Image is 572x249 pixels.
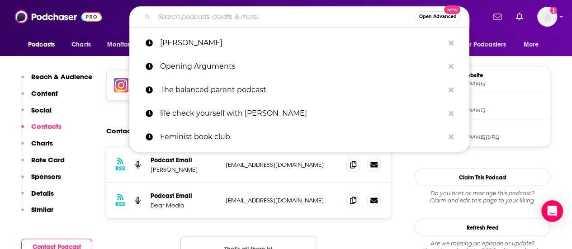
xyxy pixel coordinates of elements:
[101,36,151,53] button: open menu
[419,123,546,142] a: Instagram[DOMAIN_NAME][URL]
[151,201,218,209] p: Dear Media
[115,200,125,207] h3: RSS
[31,189,54,197] p: Details
[15,8,102,25] img: Podchaser - Follow, Share and Rate Podcasts
[31,122,61,131] p: Contacts
[441,133,546,140] span: instagram.com/alyssanobriga
[129,125,469,149] a: Feminist book club
[537,7,557,27] span: Logged in as AtriaBooks
[415,11,461,22] button: Open AdvancedNew
[160,31,444,55] p: Danielle Robay
[129,78,469,102] a: The balanced parent podcast
[415,218,550,236] button: Refresh Feed
[66,36,96,53] a: Charts
[115,164,125,172] h3: RSS
[21,106,52,122] button: Social
[21,139,53,155] button: Charts
[129,31,469,55] a: [PERSON_NAME]
[512,9,526,24] a: Show notifications dropdown
[21,89,58,106] button: Content
[21,122,61,139] button: Contacts
[160,125,444,149] p: Feminist book club
[22,36,66,53] button: open menu
[129,6,469,27] div: Search podcasts, credits, & more...
[31,106,52,114] p: Social
[419,97,546,116] a: RSS Feed[DOMAIN_NAME]
[160,78,444,102] p: The balanced parent podcast
[226,160,339,168] p: [EMAIL_ADDRESS][DOMAIN_NAME]
[415,189,550,197] span: Do you host or manage this podcast?
[537,7,557,27] img: User Profile
[457,36,519,53] button: open menu
[160,55,444,78] p: Opening Arguments
[107,38,139,51] span: Monitoring
[541,200,563,222] div: Open Intercom Messenger
[154,9,415,24] input: Search podcasts, credits, & more...
[71,38,91,51] span: Charts
[550,7,557,14] svg: Add a profile image
[524,38,539,51] span: More
[415,168,550,186] button: Claim This Podcast
[129,102,469,125] a: life check yourself with [PERSON_NAME]
[106,122,137,139] h2: Contacts
[441,124,546,132] span: Instagram
[21,155,65,172] button: Rate Card
[463,38,506,51] span: For Podcasters
[31,205,53,214] p: Similar
[419,70,546,89] a: Official Website[DOMAIN_NAME]
[129,55,469,78] a: Opening Arguments
[537,7,557,27] button: Show profile menu
[160,102,444,125] p: life check yourself with marni battista
[31,139,53,147] p: Charts
[517,36,550,53] button: open menu
[444,5,460,14] span: New
[28,38,55,51] span: Podcasts
[21,189,54,206] button: Details
[151,192,218,199] p: Podcast Email
[441,80,546,87] span: prettysmart.libsyn.com
[31,89,58,98] p: Content
[441,71,546,79] span: Official Website
[490,9,505,24] a: Show notifications dropdown
[151,165,218,173] p: [PERSON_NAME]
[21,172,61,189] button: Sponsors
[441,107,546,113] span: prettysmart.libsyn.com
[415,189,550,204] div: Claim and edit this page to your liking.
[226,196,339,204] p: [EMAIL_ADDRESS][DOMAIN_NAME]
[21,205,53,222] button: Similar
[31,72,92,81] p: Reach & Audience
[21,72,92,89] button: Reach & Audience
[151,156,218,164] p: Podcast Email
[419,14,457,19] span: Open Advanced
[31,155,65,164] p: Rate Card
[114,78,128,92] img: iconImage
[31,172,61,181] p: Sponsors
[441,98,546,106] span: RSS Feed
